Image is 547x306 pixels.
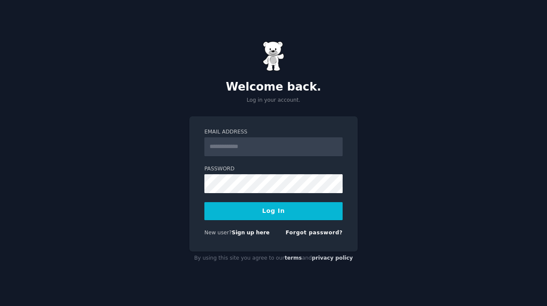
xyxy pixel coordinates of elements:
[204,128,343,136] label: Email Address
[263,41,284,71] img: Gummy Bear
[285,255,302,261] a: terms
[286,230,343,236] a: Forgot password?
[189,80,358,94] h2: Welcome back.
[232,230,270,236] a: Sign up here
[312,255,353,261] a: privacy policy
[204,230,232,236] span: New user?
[204,165,343,173] label: Password
[204,202,343,220] button: Log In
[189,251,358,265] div: By using this site you agree to our and
[189,97,358,104] p: Log in your account.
